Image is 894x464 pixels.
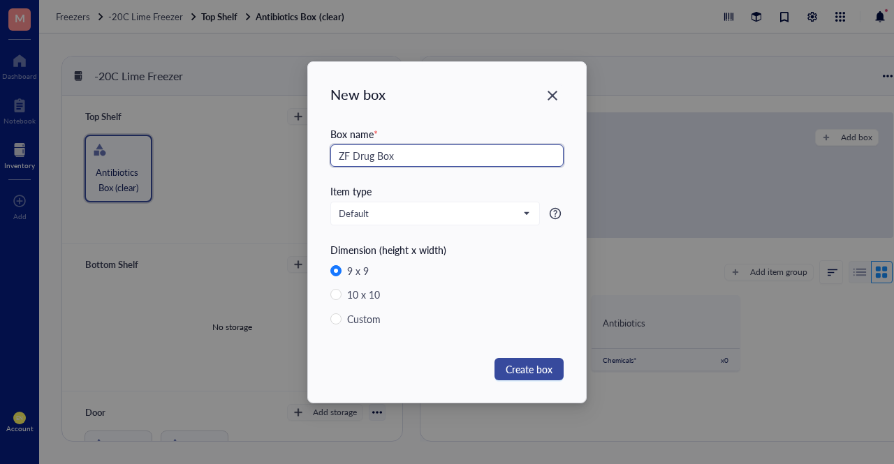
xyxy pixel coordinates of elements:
input: e.g. DNA protein [330,144,564,167]
span: Close [541,87,564,104]
button: Close [541,84,564,107]
div: Item type [330,184,564,199]
button: Create box [494,358,564,380]
span: Default [339,207,529,220]
div: Box name [330,126,564,142]
div: 9 x 9 [347,263,369,278]
span: Create box [506,361,552,377]
div: Custom [347,311,381,327]
div: New box [330,84,564,104]
div: 10 x 10 [347,287,380,302]
div: Dimension (height x width) [330,242,564,257]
